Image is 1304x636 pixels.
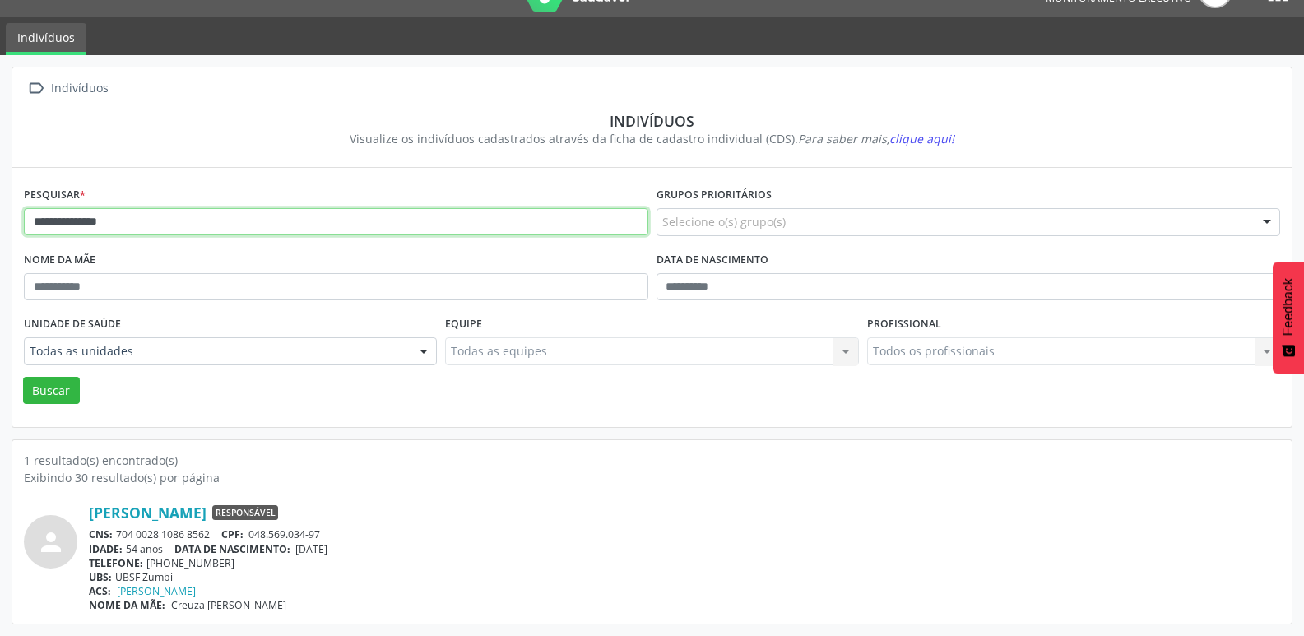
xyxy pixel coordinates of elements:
span: ACS: [89,584,111,598]
i: Para saber mais, [798,131,954,146]
label: Equipe [445,312,482,337]
label: Nome da mãe [24,248,95,273]
button: Buscar [23,377,80,405]
span: CPF: [221,527,244,541]
div: 54 anos [89,542,1280,556]
label: Profissional [867,312,941,337]
label: Data de nascimento [657,248,768,273]
span: TELEFONE: [89,556,143,570]
i: person [36,527,66,557]
span: UBS: [89,570,112,584]
span: Todas as unidades [30,343,403,360]
label: Unidade de saúde [24,312,121,337]
span: Selecione o(s) grupo(s) [662,213,786,230]
a: Indivíduos [6,23,86,55]
span: DATA DE NASCIMENTO: [174,542,290,556]
div: Indivíduos [35,112,1269,130]
label: Pesquisar [24,183,86,208]
i:  [24,77,48,100]
a:  Indivíduos [24,77,111,100]
div: [PHONE_NUMBER] [89,556,1280,570]
label: Grupos prioritários [657,183,772,208]
span: 048.569.034-97 [248,527,320,541]
span: [DATE] [295,542,327,556]
div: 704 0028 1086 8562 [89,527,1280,541]
span: Creuza [PERSON_NAME] [171,598,286,612]
span: Responsável [212,505,278,520]
a: [PERSON_NAME] [89,504,207,522]
div: Exibindo 30 resultado(s) por página [24,469,1280,486]
div: Indivíduos [48,77,111,100]
div: Visualize os indivíduos cadastrados através da ficha de cadastro individual (CDS). [35,130,1269,147]
div: 1 resultado(s) encontrado(s) [24,452,1280,469]
div: UBSF Zumbi [89,570,1280,584]
span: Feedback [1281,278,1296,336]
button: Feedback - Mostrar pesquisa [1273,262,1304,374]
span: IDADE: [89,542,123,556]
span: CNS: [89,527,113,541]
span: NOME DA MÃE: [89,598,165,612]
span: clique aqui! [889,131,954,146]
a: [PERSON_NAME] [117,584,196,598]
